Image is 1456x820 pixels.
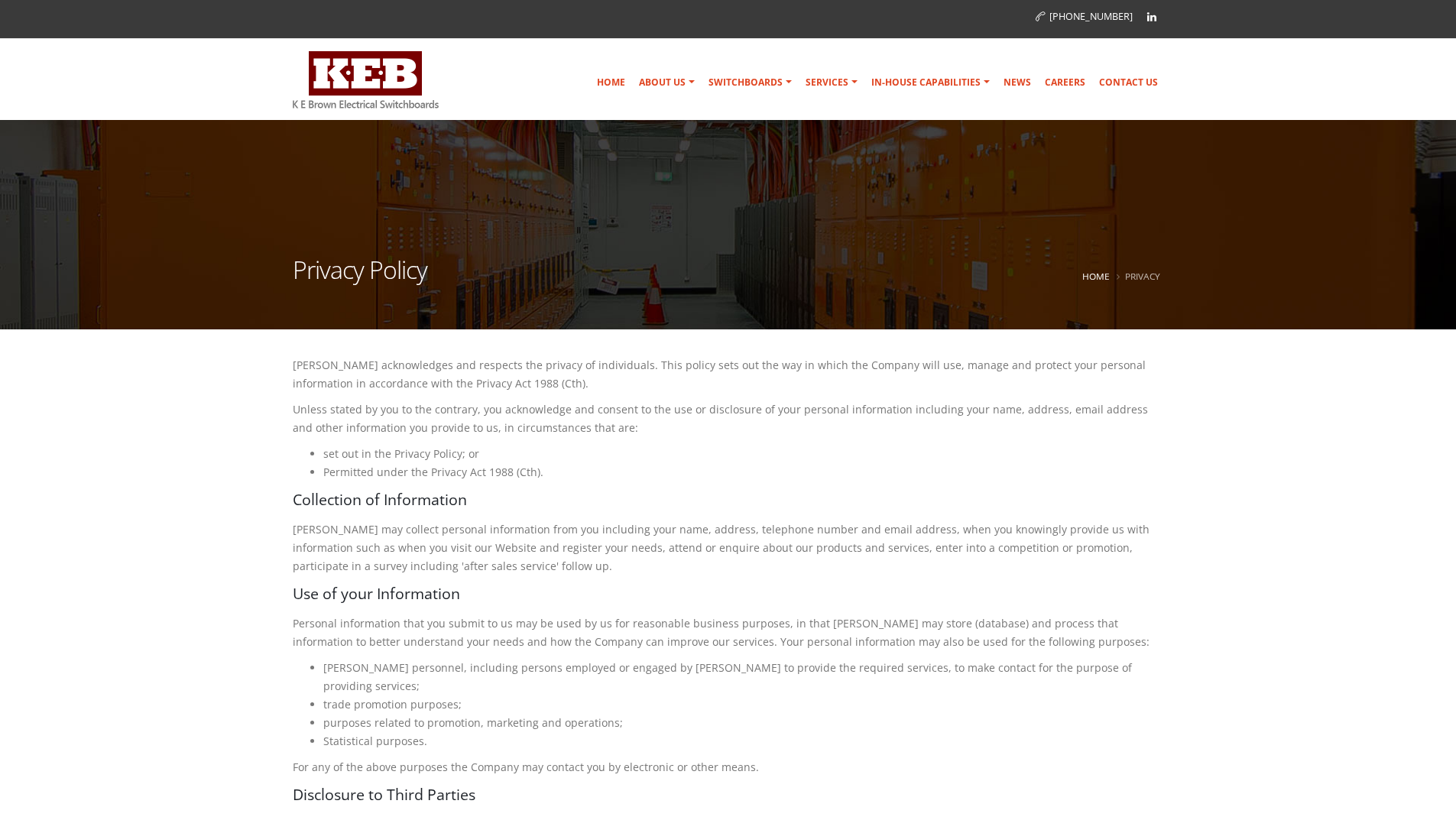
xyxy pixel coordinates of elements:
[293,258,427,301] h1: Privacy Policy
[323,732,1164,750] li: Statistical purposes.
[293,51,439,109] img: K E Brown Electrical Switchboards
[633,67,701,98] a: About Us
[1036,10,1133,23] a: [PHONE_NUMBER]
[323,463,1164,481] li: Permitted under the Privacy Act 1988 (Cth).
[293,758,1164,776] p: For any of the above purposes the Company may contact you by electronic or other means.
[591,67,631,98] a: Home
[323,659,1164,695] li: [PERSON_NAME] personnel, including persons employed or engaged by [PERSON_NAME] to provide the re...
[293,784,1164,805] h4: Disclosure to Third Parties
[997,67,1037,98] a: News
[293,489,1164,510] h4: Collection of Information
[293,520,1164,575] p: [PERSON_NAME] may collect personal information from you including your name, address, telephone n...
[1093,67,1164,98] a: Contact Us
[702,67,798,98] a: Switchboards
[1113,267,1160,286] li: Privacy
[323,445,1164,463] li: set out in the Privacy Policy; or
[1140,5,1163,28] a: Linkedin
[293,400,1164,437] p: Unless stated by you to the contrary, you acknowledge and consent to the use or disclosure of you...
[799,67,864,98] a: Services
[293,583,1164,604] h4: Use of your Information
[323,714,1164,732] li: purposes related to promotion, marketing and operations;
[323,695,1164,714] li: trade promotion purposes;
[1039,67,1091,98] a: Careers
[865,67,996,98] a: In-house Capabilities
[293,614,1164,651] p: Personal information that you submit to us may be used by us for reasonable business purposes, in...
[293,356,1164,393] p: [PERSON_NAME] acknowledges and respects the privacy of individuals. This policy sets out the way ...
[1082,270,1110,282] a: Home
